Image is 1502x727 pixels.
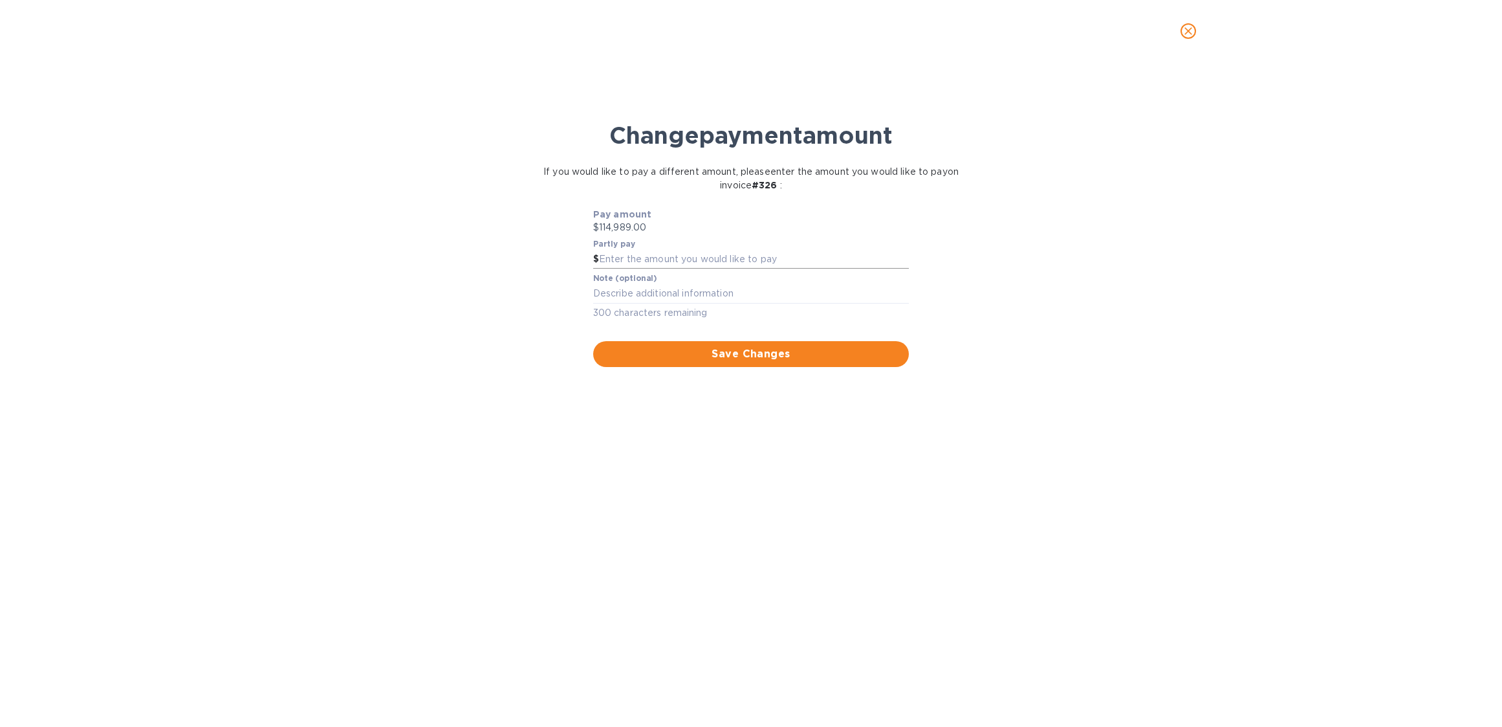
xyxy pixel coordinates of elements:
[514,165,988,192] p: If you would like to pay a different amount, please enter the amount you would like to pay on inv...
[593,306,909,320] p: 300 characters remaining
[604,346,898,362] span: Save Changes
[752,180,778,190] b: # 326
[599,250,909,269] input: Enter the amount you would like to pay
[593,221,909,234] p: $114,989.00
[593,240,636,248] label: Partly pay
[593,209,652,219] b: Pay amount
[593,250,599,269] div: $
[593,341,909,367] button: Save Changes
[609,121,893,150] b: Change payment amount
[593,275,657,283] label: Note (optional)
[1173,16,1204,47] button: close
